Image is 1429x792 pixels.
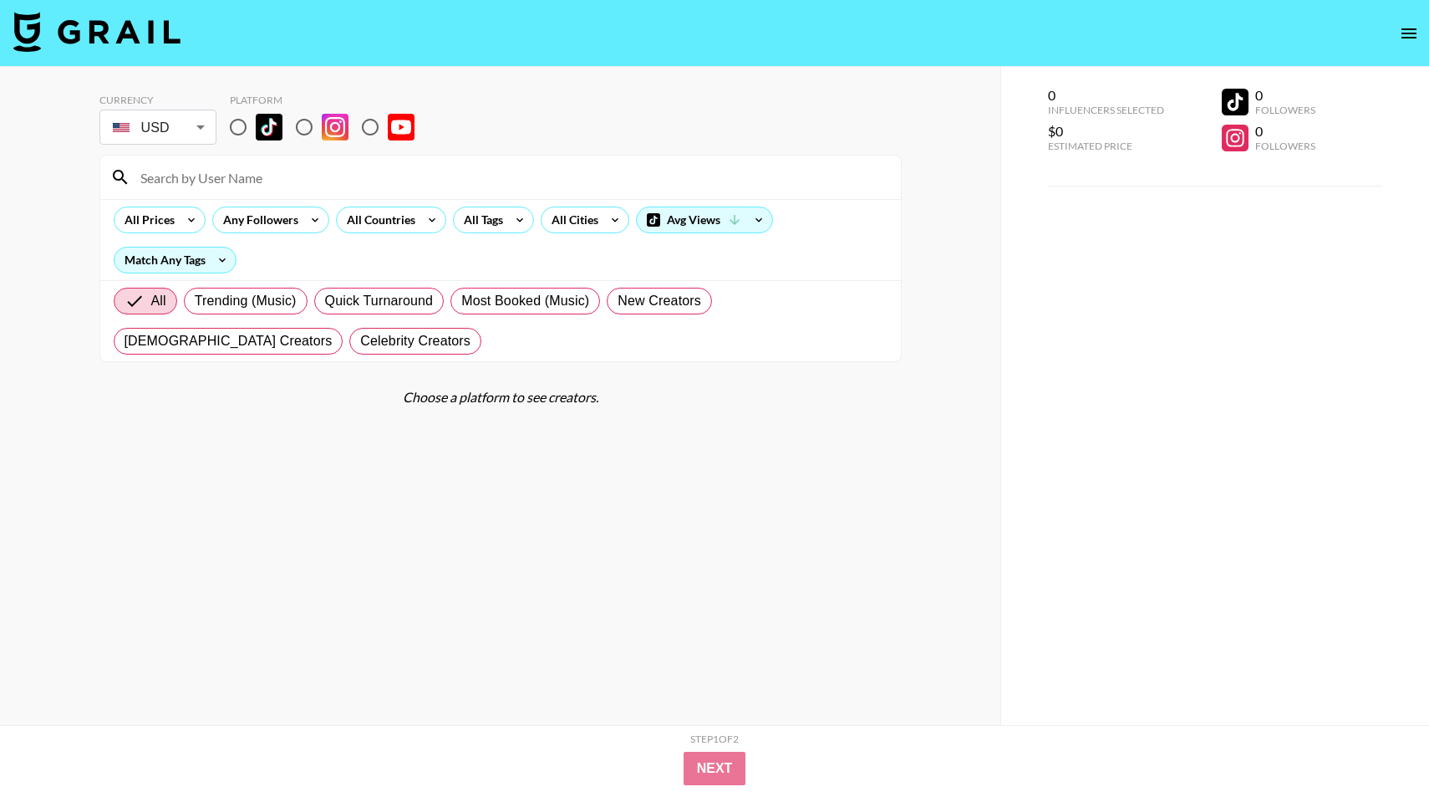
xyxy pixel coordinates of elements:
[360,331,470,351] span: Celebrity Creators
[151,291,166,311] span: All
[388,114,414,141] img: YouTube
[213,207,302,232] div: Any Followers
[1392,17,1426,50] button: open drawer
[256,114,282,141] img: TikTok
[1048,123,1164,140] div: $0
[1255,87,1315,104] div: 0
[618,291,701,311] span: New Creators
[684,752,746,785] button: Next
[690,733,739,745] div: Step 1 of 2
[322,114,348,141] img: Instagram
[337,207,419,232] div: All Countries
[114,207,178,232] div: All Prices
[195,291,297,311] span: Trending (Music)
[1255,104,1315,116] div: Followers
[454,207,506,232] div: All Tags
[1048,140,1164,152] div: Estimated Price
[230,94,428,106] div: Platform
[130,164,891,191] input: Search by User Name
[325,291,434,311] span: Quick Turnaround
[99,389,902,406] div: Choose a platform to see creators.
[99,94,216,106] div: Currency
[1255,123,1315,140] div: 0
[114,248,236,273] div: Match Any Tags
[13,12,181,52] img: Grail Talent
[103,113,213,142] div: USD
[542,207,602,232] div: All Cities
[637,207,772,232] div: Avg Views
[1255,140,1315,152] div: Followers
[1048,87,1164,104] div: 0
[125,331,333,351] span: [DEMOGRAPHIC_DATA] Creators
[461,291,589,311] span: Most Booked (Music)
[1345,708,1409,772] iframe: Drift Widget Chat Controller
[1048,104,1164,116] div: Influencers Selected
